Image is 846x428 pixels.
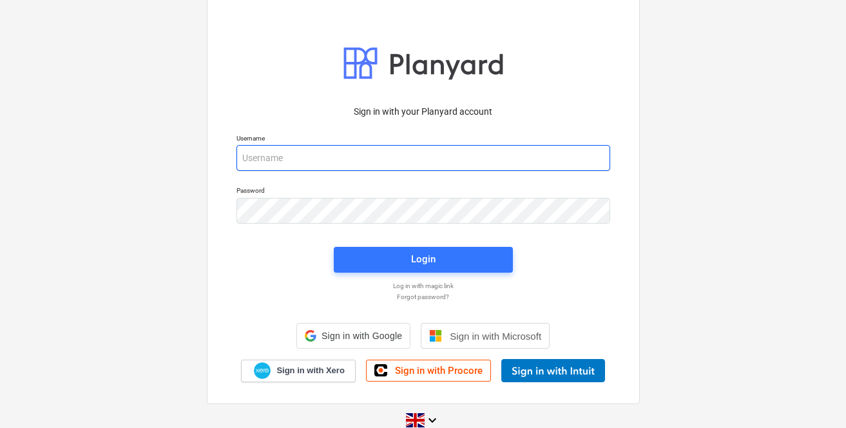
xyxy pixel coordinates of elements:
[450,331,541,342] span: Sign in with Microsoft
[425,413,440,428] i: keyboard_arrow_down
[395,365,483,376] span: Sign in with Procore
[429,329,442,342] img: Microsoft logo
[230,282,617,290] a: Log in with magic link
[241,360,356,382] a: Sign in with Xero
[411,251,436,267] div: Login
[254,362,271,380] img: Xero logo
[296,323,410,349] div: Sign in with Google
[236,186,610,197] p: Password
[236,134,610,145] p: Username
[230,293,617,301] a: Forgot password?
[334,247,513,273] button: Login
[276,365,344,376] span: Sign in with Xero
[236,145,610,171] input: Username
[236,105,610,119] p: Sign in with your Planyard account
[366,360,491,382] a: Sign in with Procore
[322,331,402,341] span: Sign in with Google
